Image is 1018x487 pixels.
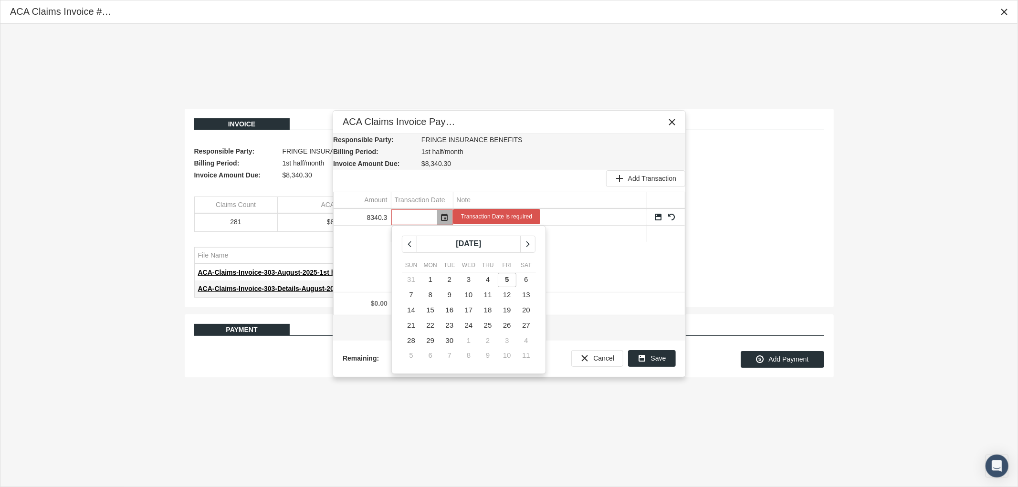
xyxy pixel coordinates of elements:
[497,333,516,348] td: Friday, October 3, 2025
[198,285,389,292] span: ACA-Claims-Invoice-303-Details-August-2025-1st half/month
[343,352,426,364] span: Remaining:
[333,158,417,170] span: Invoice Amount Due:
[440,272,459,288] td: Tuesday, September 2, 2025
[484,290,492,299] span: 11
[497,272,516,288] td: Friday, September 5, 2025
[996,3,1013,21] div: Close
[402,272,421,288] td: Sunday, August 31, 2025
[478,260,497,272] th: Thu
[478,318,497,333] td: Thursday, September 25, 2025
[194,197,609,231] div: Data grid
[497,303,516,318] td: Friday, September 19, 2025
[503,351,511,359] span: 10
[343,115,462,128] div: ACA Claims Invoice Payment
[440,348,459,363] td: Tuesday, October 7, 2025
[467,275,471,283] span: 3
[497,260,516,272] th: Fri
[409,351,413,359] span: 5
[402,236,417,253] a: chevronleft
[409,290,413,299] span: 7
[478,348,497,363] td: Thursday, October 9, 2025
[421,348,440,363] td: Monday, October 6, 2025
[524,336,528,344] span: 4
[429,351,432,359] span: 6
[497,288,516,303] td: Friday, September 12, 2025
[459,272,478,288] td: Wednesday, September 3, 2025
[429,290,432,299] span: 8
[459,303,478,318] td: Wednesday, September 17, 2025
[503,321,511,329] span: 26
[467,351,471,359] span: 8
[516,260,535,272] th: Sat
[522,321,530,329] span: 27
[459,318,478,333] td: Wednesday, September 24, 2025
[486,351,490,359] span: 9
[486,275,490,283] span: 4
[505,336,509,344] span: 3
[453,192,647,208] td: Column Note
[593,354,614,362] span: Cancel
[516,303,535,318] td: Saturday, September 20, 2025
[654,213,662,221] a: Save
[497,318,516,333] td: Friday, September 26, 2025
[520,236,535,253] a: chevronright
[446,321,454,329] span: 23
[446,306,454,314] span: 16
[448,275,451,283] span: 2
[194,145,278,157] span: Responsible Party:
[421,272,440,288] td: Monday, September 1, 2025
[503,306,511,314] span: 19
[407,321,415,329] span: 21
[516,318,535,333] td: Saturday, September 27, 2025
[402,318,421,333] td: Sunday, September 21, 2025
[440,333,459,348] td: Tuesday, September 30, 2025
[440,288,459,303] td: Tuesday, September 9, 2025
[456,239,481,248] span: [DATE]
[465,290,473,299] span: 10
[522,290,530,299] span: 13
[628,175,676,182] span: Add Transaction
[426,336,434,344] span: 29
[10,5,115,18] div: ACA Claims Invoice #303
[478,288,497,303] td: Thursday, September 11, 2025
[457,196,471,205] div: Note
[228,120,256,128] span: Invoice
[194,169,278,181] span: Invoice Amount Due:
[407,275,415,283] span: 31
[446,336,454,344] span: 30
[459,333,478,348] td: Wednesday, October 1, 2025
[333,134,417,146] span: Responsible Party:
[364,196,387,205] div: Amount
[516,348,535,363] td: Saturday, October 11, 2025
[448,290,451,299] span: 9
[283,157,325,169] span: 1st half/month
[505,275,509,283] span: 5
[986,455,1008,477] div: Open Intercom Messenger
[333,170,685,187] div: Data grid toolbar
[407,306,415,314] span: 14
[417,236,521,253] a: September 2025
[226,326,257,333] span: Payment
[198,269,366,276] span: ACA-Claims-Invoice-303-August-2025-1st half/month
[283,169,312,181] span: $8,340.30
[478,272,497,288] td: Thursday, September 4, 2025
[503,290,511,299] span: 12
[277,197,360,213] td: Column ACA Claims
[522,351,530,359] span: 11
[741,351,824,368] div: Add Payment
[484,321,492,329] span: 25
[395,196,445,205] div: Transaction Date
[421,318,440,333] td: Monday, September 22, 2025
[522,306,530,314] span: 20
[467,336,471,344] span: 1
[768,355,808,363] span: Add Payment
[628,350,676,367] div: Save
[283,145,384,157] span: FRINGE INSURANCE BENEFITS
[459,260,478,272] th: Wed
[333,146,417,158] span: Billing Period:
[429,275,432,283] span: 1
[195,197,278,213] td: Column Claims Count
[667,213,676,221] a: Cancel
[437,209,453,225] div: Select
[440,303,459,318] td: Tuesday, September 16, 2025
